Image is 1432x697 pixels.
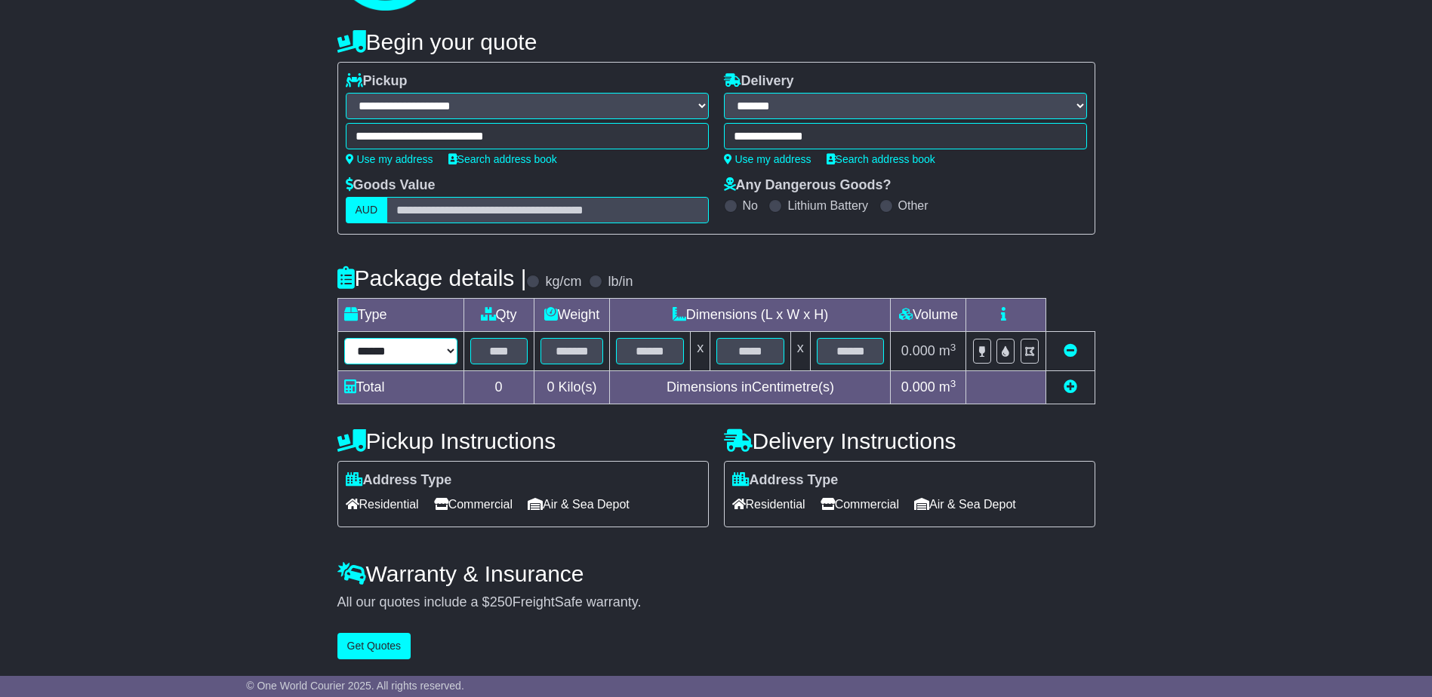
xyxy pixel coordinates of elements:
sup: 3 [950,342,956,353]
span: © One World Courier 2025. All rights reserved. [246,680,464,692]
label: kg/cm [545,274,581,290]
label: Address Type [732,472,839,489]
h4: Begin your quote [337,29,1095,54]
td: Total [337,371,463,404]
span: m [939,379,956,395]
label: lb/in [608,274,633,290]
label: Goods Value [346,177,436,194]
span: Commercial [434,493,513,516]
div: All our quotes include a $ FreightSafe warranty. [337,594,1095,611]
span: 0 [547,379,554,395]
sup: 3 [950,378,956,389]
a: Search address book [827,153,935,165]
a: Add new item [1064,379,1077,395]
td: x [790,332,810,371]
label: Delivery [724,73,794,90]
a: Use my address [724,153,811,165]
span: Air & Sea Depot [528,493,630,516]
label: No [743,198,758,213]
button: Get Quotes [337,633,411,659]
td: Type [337,299,463,332]
span: 0.000 [901,379,935,395]
a: Remove this item [1064,343,1077,358]
label: Other [898,198,928,213]
span: m [939,343,956,358]
span: 250 [490,594,513,609]
label: Any Dangerous Goods? [724,177,892,194]
label: AUD [346,197,388,223]
label: Lithium Battery [787,198,868,213]
td: Weight [534,299,610,332]
span: Commercial [821,493,899,516]
h4: Warranty & Insurance [337,561,1095,586]
td: Dimensions in Centimetre(s) [610,371,891,404]
a: Use my address [346,153,433,165]
span: 0.000 [901,343,935,358]
h4: Package details | [337,266,527,290]
td: x [691,332,710,371]
td: Volume [891,299,966,332]
h4: Delivery Instructions [724,428,1095,453]
td: 0 [463,371,534,404]
h4: Pickup Instructions [337,428,709,453]
span: Residential [346,493,419,516]
a: Search address book [448,153,557,165]
td: Qty [463,299,534,332]
td: Kilo(s) [534,371,610,404]
label: Address Type [346,472,452,489]
label: Pickup [346,73,408,90]
span: Residential [732,493,805,516]
td: Dimensions (L x W x H) [610,299,891,332]
span: Air & Sea Depot [914,493,1016,516]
